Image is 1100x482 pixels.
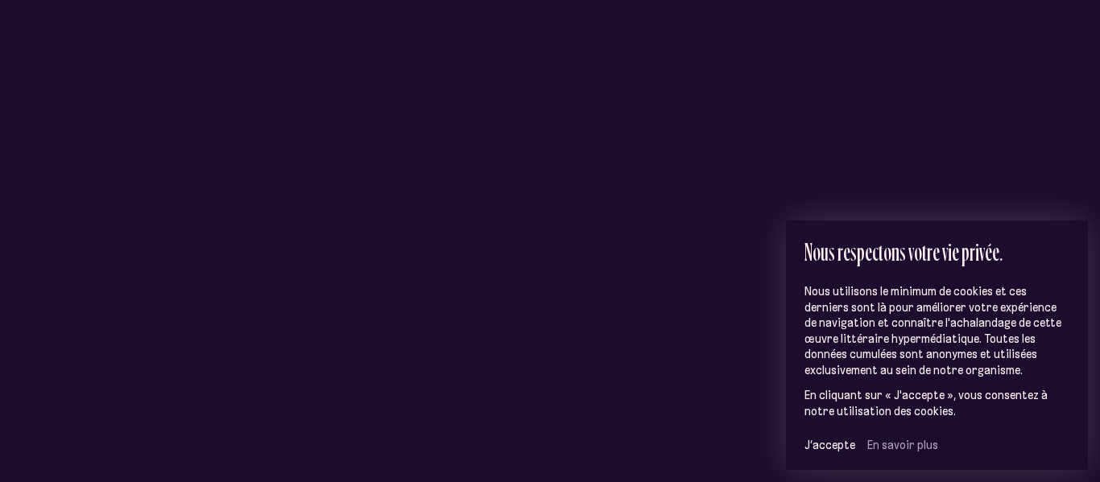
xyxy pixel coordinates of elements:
[804,438,855,452] button: J’accepte
[804,238,1070,265] h2: Nous respectons votre vie privée.
[867,438,938,452] a: En savoir plus
[804,388,1070,419] p: En cliquant sur « J'accepte », vous consentez à notre utilisation des cookies.
[804,284,1070,378] p: Nous utilisons le minimum de cookies et ces derniers sont là pour améliorer votre expérience de n...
